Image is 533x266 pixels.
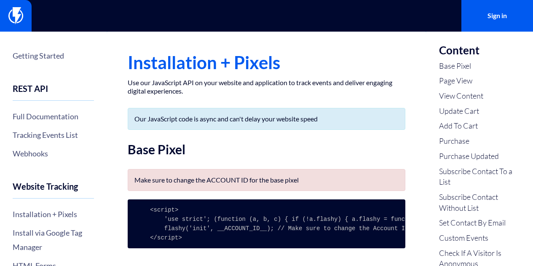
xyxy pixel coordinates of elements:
a: Getting Started [13,48,94,63]
a: Subscribe Contact To a List [439,166,520,188]
a: Page View [439,75,520,86]
p: Use our JavaScript API on your website and application to track events and deliver engaging digit... [128,78,405,95]
a: Purchase Updated [439,151,520,162]
h2: Base Pixel [128,142,405,156]
a: Update Cart [439,106,520,117]
h4: Website Tracking [13,182,94,199]
h3: Content [439,44,520,56]
a: Webhooks [13,146,94,161]
a: Installation + Pixels [13,207,94,221]
a: Custom Events [439,233,520,244]
a: Tracking Events List [13,128,94,142]
a: Set Contact By Email [439,218,520,228]
p: Make sure to change the ACCOUNT ID for the base pixel [134,176,399,184]
p: Our JavaScript code is async and can't delay your website speed [134,115,399,123]
h1: Installation + Pixels [128,53,405,72]
a: View Content [439,91,520,102]
a: Install via Google Tag Manager [13,226,94,254]
a: Subscribe Contact Without List [439,192,520,213]
a: Full Documentation [13,109,94,124]
h4: REST API [13,84,94,101]
a: Add To Cart [439,121,520,132]
a: Base Pixel [439,61,520,72]
a: Purchase [439,136,520,147]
